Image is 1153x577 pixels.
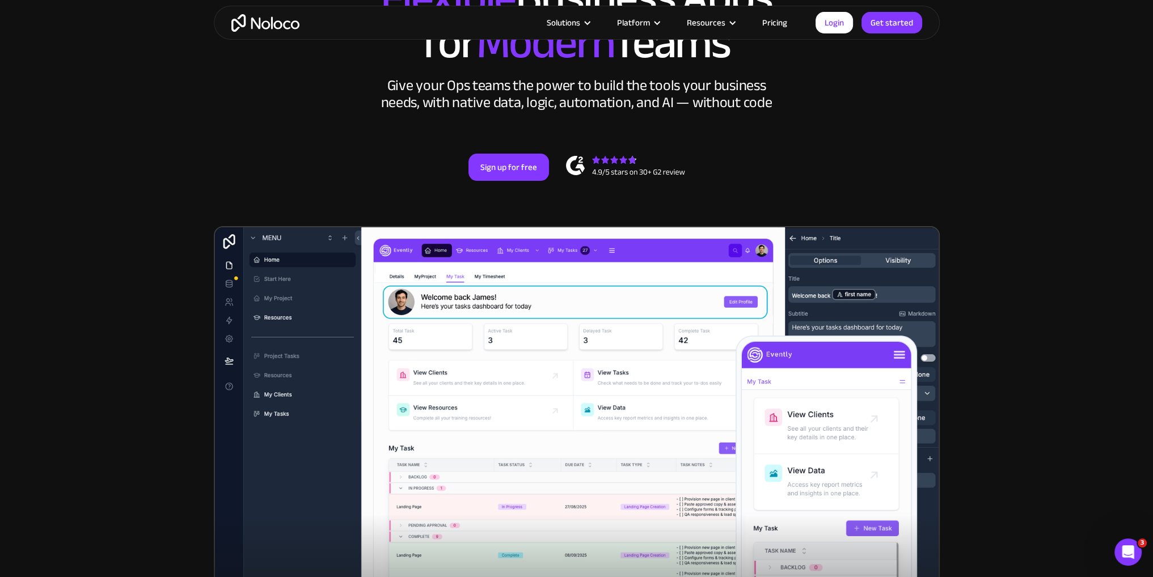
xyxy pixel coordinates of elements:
div: Solutions [547,15,580,30]
iframe: Intercom live chat [1114,538,1142,566]
a: home [231,14,299,32]
a: Login [816,12,853,33]
a: Sign up for free [468,154,549,181]
div: Give your Ops teams the power to build the tools your business needs, with native data, logic, au... [378,77,775,111]
div: Platform [603,15,673,30]
div: Resources [687,15,725,30]
span: 3 [1138,538,1147,548]
a: Get started [861,12,922,33]
div: Solutions [533,15,603,30]
div: Resources [673,15,748,30]
div: Platform [617,15,650,30]
a: Pricing [748,15,801,30]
